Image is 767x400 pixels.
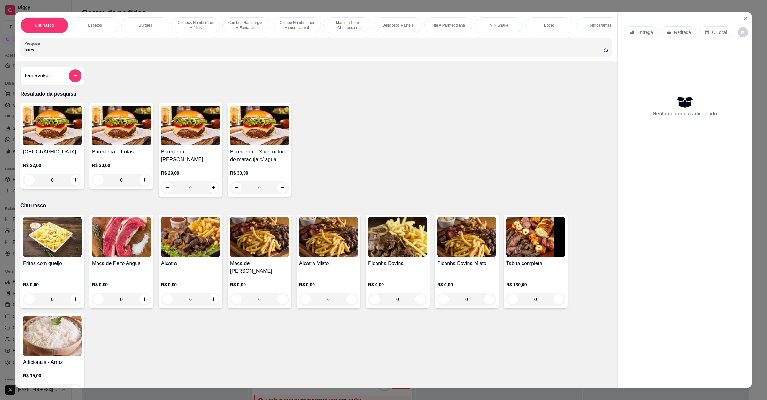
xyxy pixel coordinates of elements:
[161,106,220,145] img: product-image
[490,23,508,28] p: Milk Shake
[24,47,603,53] input: Pesquisa
[740,13,750,24] button: Close
[35,23,54,28] p: Churrasco
[382,23,413,28] p: Deliciosos Pastéis
[161,148,220,163] h4: Barcelona + [PERSON_NAME]
[23,162,82,169] p: R$ 22,00
[437,217,496,257] img: product-image
[278,20,315,30] p: Combo Hamburguer + suco natural
[92,162,151,169] p: R$ 30,00
[299,217,358,257] img: product-image
[368,217,427,257] img: product-image
[230,217,289,257] img: product-image
[20,202,612,209] p: Churrasco
[23,217,82,257] img: product-image
[20,90,612,98] p: Resultado da pesquisa
[588,23,611,28] p: Refrigerantes
[368,281,427,288] p: R$ 0,00
[177,20,214,30] p: Combos Hamburguer + fritas
[299,260,358,267] h4: Alcatra Misto
[738,27,748,37] button: decrease-product-quantity
[139,23,152,28] p: Burgers
[230,106,289,145] img: product-image
[368,260,427,267] h4: Picanha Bovina
[23,72,50,80] h4: Item avulso
[92,106,151,145] img: product-image
[230,170,289,176] p: R$ 30,00
[161,260,220,267] h4: Alcatra
[506,281,565,288] p: R$ 130,00
[92,281,151,288] p: R$ 0,00
[70,385,81,396] button: increase-product-quantity
[161,217,220,257] img: product-image
[437,281,496,288] p: R$ 0,00
[23,358,82,366] h4: Adicionais - Arroz
[228,20,265,30] p: Combos Hamburguer + Fanta lata
[23,260,82,267] h4: Fritas com queijo
[92,217,151,257] img: product-image
[299,281,358,288] p: R$ 0,00
[712,29,727,35] p: C.Local
[653,110,717,118] p: Nenhum produto adicionado
[24,41,42,46] label: Pesquisa
[92,148,151,156] h4: Barcelona + Fritas
[329,20,366,30] p: Marmita Com Churrasco ( Novidade )
[161,170,220,176] p: R$ 29,00
[506,217,565,257] img: product-image
[23,373,82,379] p: R$ 15,00
[674,29,691,35] p: Retirada
[230,260,289,275] h4: Maça de [PERSON_NAME]
[24,385,35,396] button: decrease-product-quantity
[506,260,565,267] h4: Tabua completa
[437,260,496,267] h4: Picanha Bovina Misto
[230,281,289,288] p: R$ 0,00
[230,148,289,163] h4: Barcelona + Suco natural de maracuja c/ agua
[23,316,82,356] img: product-image
[544,23,555,28] p: Doces
[88,23,102,28] p: Espetos
[23,281,82,288] p: R$ 0,00
[637,29,653,35] p: Entrega
[92,260,151,267] h4: Maça de Peito Angus
[432,23,465,28] p: Filé A Parmeggiana
[69,69,81,82] button: add-separate-item
[23,106,82,145] img: product-image
[161,281,220,288] p: R$ 0,00
[23,148,82,156] h4: [GEOGRAPHIC_DATA]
